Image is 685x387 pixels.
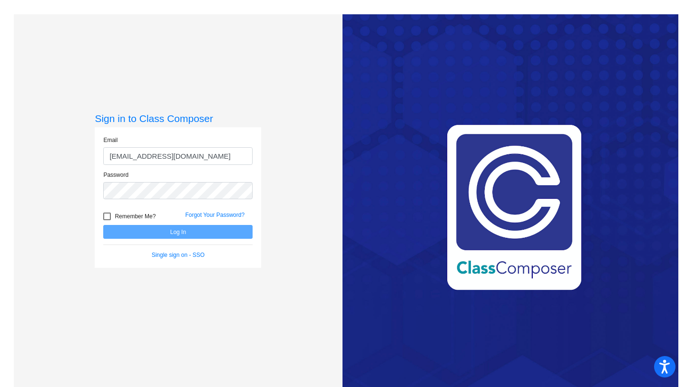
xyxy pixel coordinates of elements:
span: Remember Me? [115,211,156,222]
button: Log In [103,225,253,239]
label: Email [103,136,117,144]
h3: Sign in to Class Composer [95,112,261,124]
label: Password [103,171,128,179]
a: Single sign on - SSO [152,252,205,258]
a: Forgot Your Password? [185,212,245,218]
